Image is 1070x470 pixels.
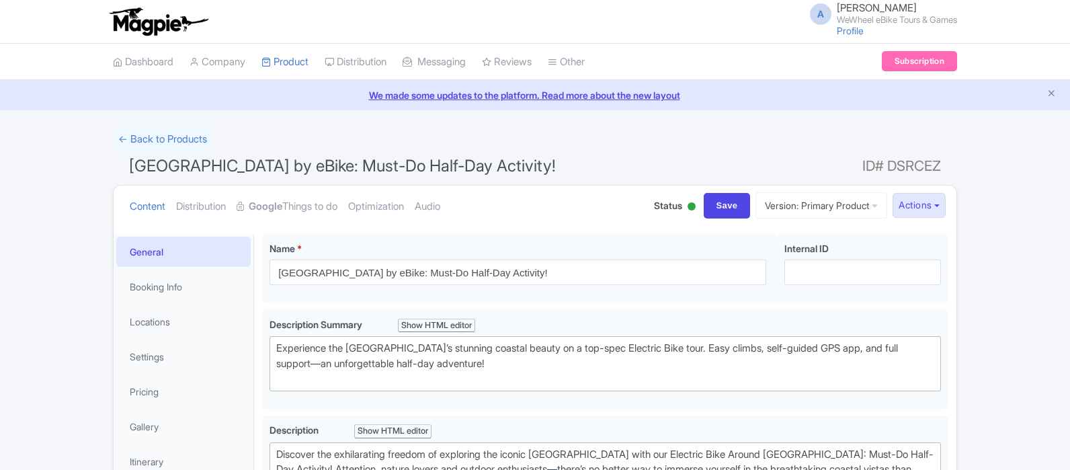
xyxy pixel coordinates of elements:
[1046,87,1057,102] button: Close announcement
[398,319,475,333] div: Show HTML editor
[837,15,957,24] small: WeWheel eBike Tours & Games
[354,424,431,438] div: Show HTML editor
[270,243,295,254] span: Name
[403,44,466,81] a: Messaging
[837,25,864,36] a: Profile
[837,1,917,14] span: [PERSON_NAME]
[810,3,831,25] span: A
[113,126,212,153] a: ← Back to Products
[116,237,251,267] a: General
[270,319,364,330] span: Description Summary
[415,186,440,228] a: Audio
[548,44,585,81] a: Other
[755,192,887,219] a: Version: Primary Product
[130,186,165,228] a: Content
[190,44,245,81] a: Company
[704,193,751,219] input: Save
[882,51,957,71] a: Subscription
[1024,424,1057,457] iframe: Intercom live chat
[116,272,251,302] a: Booking Info
[270,424,321,436] span: Description
[802,3,957,24] a: A [PERSON_NAME] WeWheel eBike Tours & Games
[116,377,251,407] a: Pricing
[325,44,386,81] a: Distribution
[685,197,698,218] div: Active
[113,44,173,81] a: Dashboard
[237,186,337,228] a: GoogleThings to do
[176,186,226,228] a: Distribution
[654,198,682,212] span: Status
[348,186,404,228] a: Optimization
[106,7,210,36] img: logo-ab69f6fb50320c5b225c76a69d11143b.png
[116,342,251,372] a: Settings
[8,88,1062,102] a: We made some updates to the platform. Read more about the new layout
[129,156,556,175] span: [GEOGRAPHIC_DATA] by eBike: Must-Do Half-Day Activity!
[276,341,934,387] div: Experience the [GEOGRAPHIC_DATA]’s stunning coastal beauty on a top-spec Electric Bike tour. Easy...
[862,153,941,180] span: ID# DSRCEZ
[482,44,532,81] a: Reviews
[249,199,282,214] strong: Google
[261,44,308,81] a: Product
[893,193,946,218] button: Actions
[784,243,829,254] span: Internal ID
[116,412,251,442] a: Gallery
[116,307,251,337] a: Locations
